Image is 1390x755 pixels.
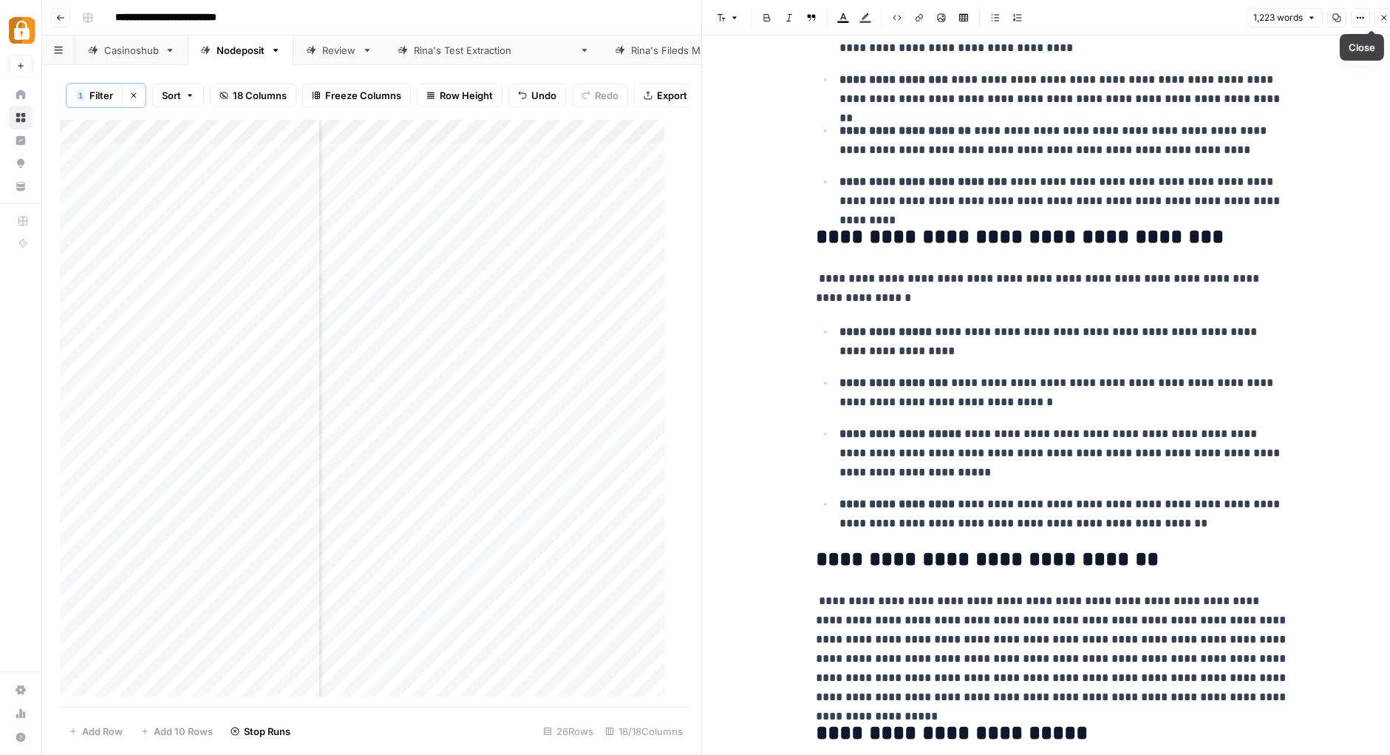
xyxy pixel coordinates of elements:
[325,88,401,103] span: Freeze Columns
[9,129,33,152] a: Insights
[508,84,566,107] button: Undo
[595,88,619,103] span: Redo
[233,88,287,103] span: 18 Columns
[9,106,33,129] a: Browse
[154,724,213,739] span: Add 10 Rows
[9,175,33,198] a: Your Data
[75,35,188,65] a: Casinoshub
[417,84,502,107] button: Row Height
[657,88,709,103] span: Export CSV
[9,17,35,44] img: Adzz Logo
[78,89,83,101] span: 1
[385,35,602,65] a: [PERSON_NAME]'s Test Extraction
[188,35,293,65] a: Nodeposit
[76,89,85,101] div: 1
[537,720,599,743] div: 26 Rows
[9,152,33,175] a: Opportunities
[162,88,181,103] span: Sort
[1253,11,1303,24] span: 1,223 words
[634,84,719,107] button: Export CSV
[89,88,113,103] span: Filter
[9,83,33,106] a: Home
[244,724,290,739] span: Stop Runs
[599,720,689,743] div: 18/18 Columns
[9,702,33,725] a: Usage
[9,678,33,702] a: Settings
[132,720,222,743] button: Add 10 Rows
[9,725,33,749] button: Help + Support
[572,84,628,107] button: Redo
[1247,8,1323,27] button: 1,223 words
[302,84,411,107] button: Freeze Columns
[82,724,123,739] span: Add Row
[440,88,493,103] span: Row Height
[104,43,159,58] div: Casinoshub
[631,43,809,58] div: [PERSON_NAME]'s Fileds Manual input
[67,84,122,107] button: 1Filter
[222,720,299,743] button: Stop Runs
[414,43,573,58] div: [PERSON_NAME]'s Test Extraction
[217,43,265,58] div: Nodeposit
[152,84,204,107] button: Sort
[293,35,385,65] a: Review
[531,88,556,103] span: Undo
[602,35,838,65] a: [PERSON_NAME]'s Fileds Manual input
[60,720,132,743] button: Add Row
[9,12,33,49] button: Workspace: Adzz
[210,84,296,107] button: 18 Columns
[322,43,356,58] div: Review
